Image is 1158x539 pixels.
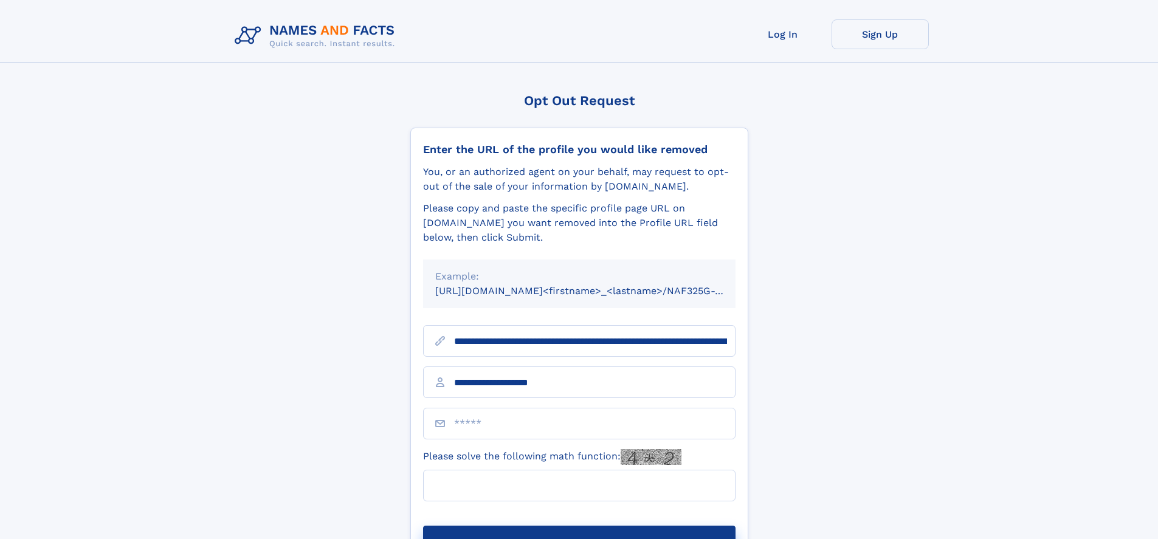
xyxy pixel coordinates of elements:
[435,285,759,297] small: [URL][DOMAIN_NAME]<firstname>_<lastname>/NAF325G-xxxxxxxx
[230,19,405,52] img: Logo Names and Facts
[423,201,736,245] div: Please copy and paste the specific profile page URL on [DOMAIN_NAME] you want removed into the Pr...
[410,93,748,108] div: Opt Out Request
[423,449,681,465] label: Please solve the following math function:
[734,19,832,49] a: Log In
[435,269,723,284] div: Example:
[423,165,736,194] div: You, or an authorized agent on your behalf, may request to opt-out of the sale of your informatio...
[832,19,929,49] a: Sign Up
[423,143,736,156] div: Enter the URL of the profile you would like removed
